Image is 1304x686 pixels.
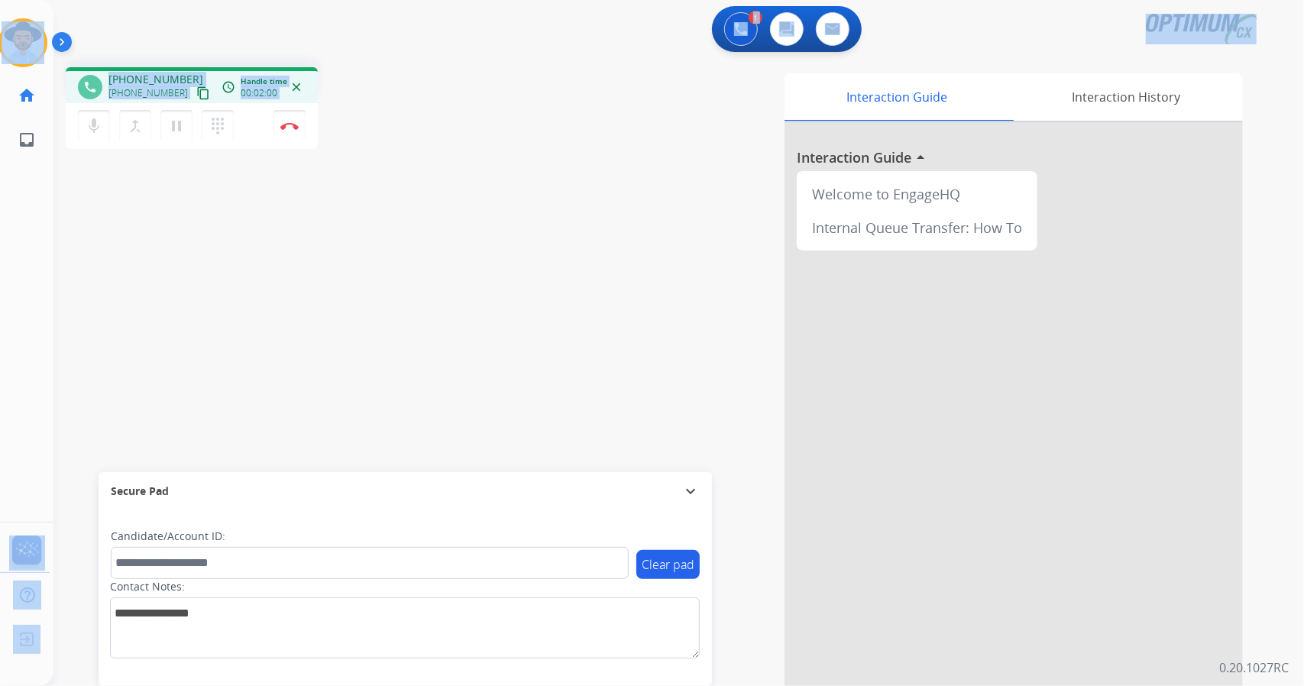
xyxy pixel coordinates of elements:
p: 0.20.1027RC [1219,658,1289,677]
img: avatar [2,21,44,64]
mat-icon: access_time [222,80,235,94]
mat-icon: pause [167,117,186,135]
span: Secure Pad [111,484,169,499]
mat-icon: close [290,80,303,94]
span: [PHONE_NUMBER] [108,72,203,87]
mat-icon: content_copy [196,86,210,100]
mat-icon: expand_more [681,482,700,500]
mat-icon: home [18,86,36,105]
div: Welcome to EngageHQ [803,177,1031,211]
span: [PHONE_NUMBER] [108,87,188,99]
span: Handle time [241,76,287,87]
span: 00:02:00 [241,87,277,99]
label: Contact Notes: [110,579,185,594]
mat-icon: dialpad [209,117,227,135]
label: Candidate/Account ID: [111,529,225,544]
mat-icon: phone [83,80,97,94]
div: Interaction History [1010,73,1243,121]
mat-icon: merge_type [126,117,144,135]
button: Clear pad [636,550,700,579]
div: 1 [749,11,762,24]
mat-icon: mic [85,117,103,135]
img: control [280,122,299,130]
mat-icon: inbox [18,131,36,149]
div: Internal Queue Transfer: How To [803,211,1031,244]
div: Interaction Guide [785,73,1010,121]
